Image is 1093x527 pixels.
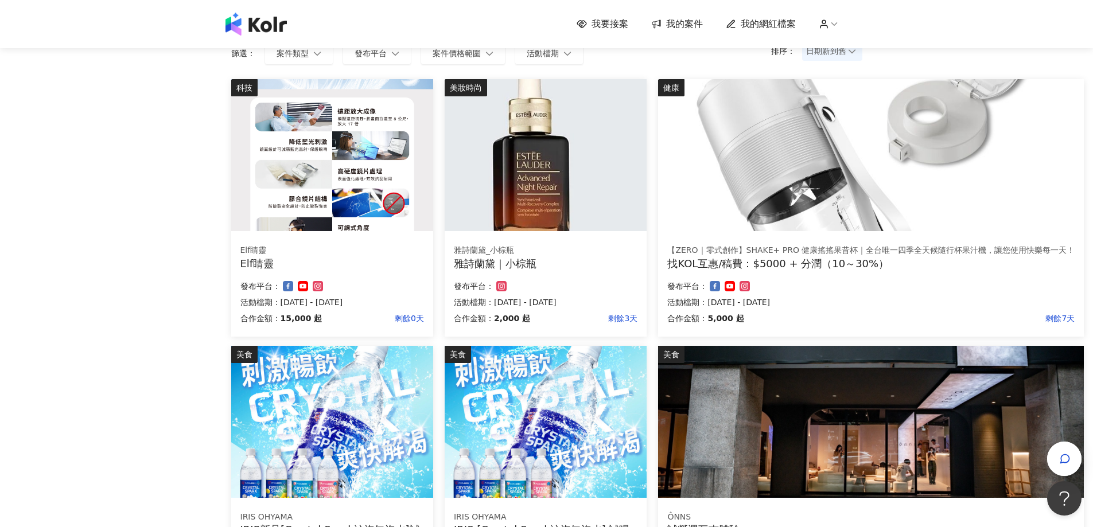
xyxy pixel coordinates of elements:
[454,512,637,523] div: IRIS OHYAMA
[445,79,487,96] div: 美妝時尚
[240,512,424,523] div: IRIS OHYAMA
[667,512,1075,523] div: ÔNNS
[445,79,647,231] img: 雅詩蘭黛｜小棕瓶
[225,13,287,36] img: logo
[744,311,1075,325] p: 剩餘7天
[667,245,1075,256] div: 【ZERO｜零式創作】SHAKE+ PRO 健康搖搖果昔杯｜全台唯一四季全天候隨行杯果汁機，讓您使用快樂每一天！
[658,79,1084,231] img: 【ZERO｜零式創作】SHAKE+ pro 健康搖搖果昔杯｜全台唯一四季全天候隨行杯果汁機，讓您使用快樂每一天！
[322,311,424,325] p: 剩餘0天
[231,79,258,96] div: 科技
[240,245,424,256] div: Elf睛靈
[530,311,637,325] p: 剩餘3天
[231,346,433,498] img: Crystal Spark 沁泡氣泡水
[240,256,424,271] div: Elf睛靈
[1047,481,1082,516] iframe: Help Scout Beacon - Open
[667,295,1075,309] p: 活動檔期：[DATE] - [DATE]
[231,79,433,231] img: Elf睛靈
[454,245,637,256] div: 雅詩蘭黛_小棕瓶
[667,279,707,293] p: 發布平台：
[771,46,802,56] p: 排序：
[445,346,647,498] img: Crystal Spark 沁泡氣泡水
[726,18,796,30] a: 我的網紅檔案
[454,279,494,293] p: 發布平台：
[494,311,530,325] p: 2,000 起
[277,49,309,58] span: 案件類型
[433,49,481,58] span: 案件價格範圍
[240,311,281,325] p: 合作金額：
[667,256,1075,271] div: 找KOL互惠/稿費：$5000 + 分潤（10～30%）
[454,256,637,271] div: 雅詩蘭黛｜小棕瓶
[240,279,281,293] p: 發布平台：
[592,18,628,30] span: 我要接案
[651,18,703,30] a: 我的案件
[806,42,858,60] span: 日期新到舊
[355,49,387,58] span: 發布平台
[658,346,1084,498] img: 試營運互惠體驗
[281,311,322,325] p: 15,000 起
[515,42,584,65] button: 活動檔期
[527,49,559,58] span: 活動檔期
[666,18,703,30] span: 我的案件
[707,311,744,325] p: 5,000 起
[421,42,505,65] button: 案件價格範圍
[240,295,424,309] p: 活動檔期：[DATE] - [DATE]
[265,42,333,65] button: 案件類型
[445,346,471,363] div: 美食
[231,346,258,363] div: 美食
[741,18,796,30] span: 我的網紅檔案
[667,311,707,325] p: 合作金額：
[343,42,411,65] button: 發布平台
[577,18,628,30] a: 我要接案
[454,295,637,309] p: 活動檔期：[DATE] - [DATE]
[658,346,684,363] div: 美食
[454,311,494,325] p: 合作金額：
[658,79,684,96] div: 健康
[231,49,255,58] p: 篩選：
